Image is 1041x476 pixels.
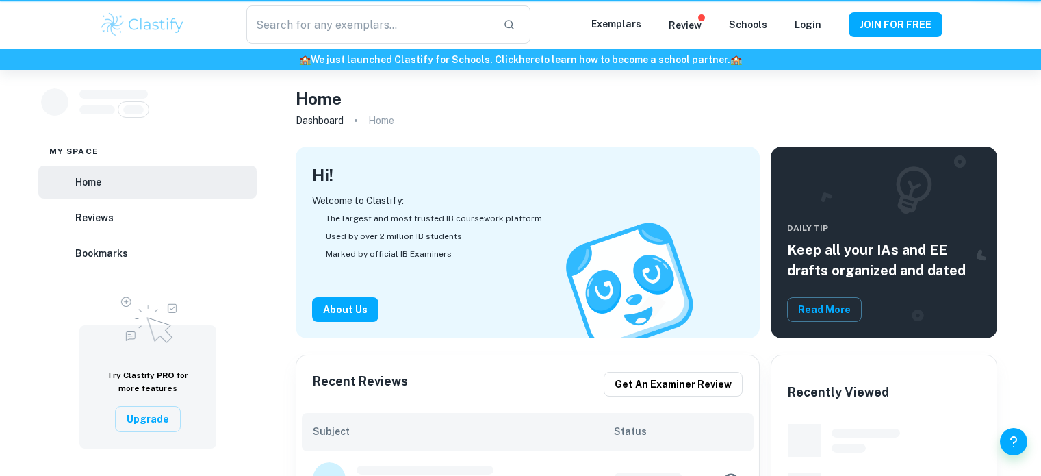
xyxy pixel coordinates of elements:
[75,175,101,190] h6: Home
[604,372,743,397] button: Get an examiner review
[114,288,182,347] img: Upgrade to Pro
[669,18,702,33] p: Review
[614,424,743,439] h6: Status
[787,222,981,234] span: Daily Tip
[591,16,641,32] p: Exemplars
[368,113,394,128] p: Home
[296,111,344,130] a: Dashboard
[729,19,767,30] a: Schools
[730,54,742,65] span: 🏫
[38,201,257,234] a: Reviews
[99,11,186,38] img: Clastify logo
[313,424,613,439] h6: Subject
[38,166,257,199] a: Home
[96,369,200,395] h6: Try Clastify for more features
[246,5,491,44] input: Search for any exemplars...
[312,163,333,188] h4: Hi !
[75,210,114,225] h6: Reviews
[519,54,540,65] a: here
[3,52,1038,67] h6: We just launched Clastify for Schools. Click to learn how to become a school partner.
[312,297,378,322] button: About Us
[75,246,128,261] h6: Bookmarks
[787,297,862,322] button: Read More
[38,237,257,270] a: Bookmarks
[49,145,99,158] span: My space
[326,230,462,242] span: Used by over 2 million IB students
[313,372,408,397] h6: Recent Reviews
[788,383,889,402] h6: Recently Viewed
[326,248,452,260] span: Marked by official IB Examiners
[115,406,181,432] button: Upgrade
[157,371,175,380] span: PRO
[1000,428,1027,455] button: Help and Feedback
[299,54,311,65] span: 🏫
[795,19,821,30] a: Login
[326,212,542,225] span: The largest and most trusted IB coursework platform
[312,193,743,208] p: Welcome to Clastify:
[296,86,342,111] h4: Home
[787,240,981,281] h5: Keep all your IAs and EE drafts organized and dated
[849,12,942,37] button: JOIN FOR FREE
